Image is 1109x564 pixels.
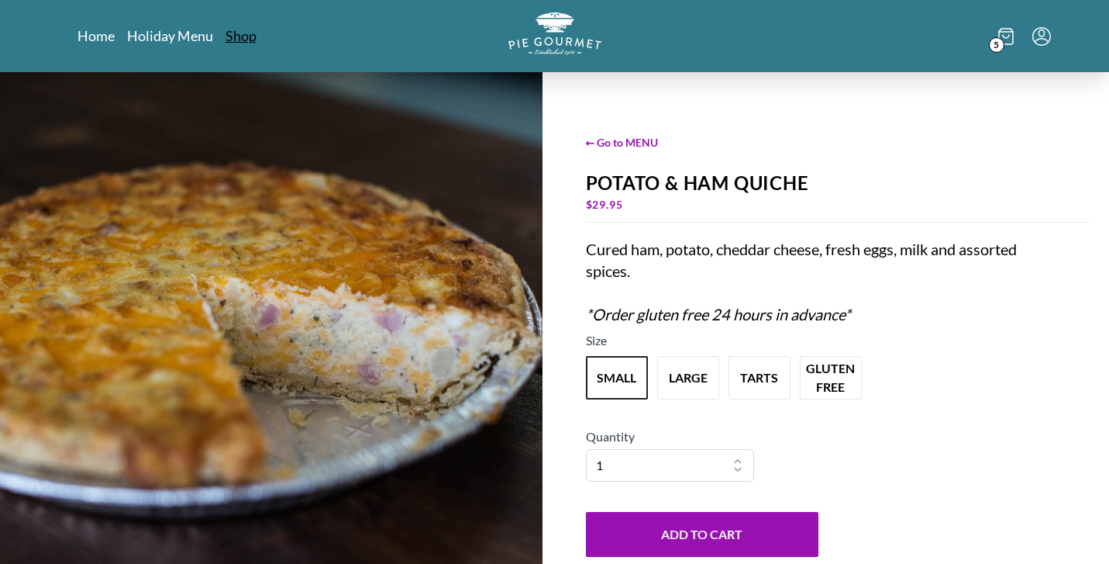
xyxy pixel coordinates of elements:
[586,429,635,444] span: Quantity
[226,26,257,45] a: Shop
[657,356,719,400] button: Variant Swatch
[586,194,1091,216] div: $ 29.95
[508,12,601,55] img: logo
[586,356,648,400] button: Variant Swatch
[77,26,115,45] a: Home
[127,26,213,45] a: Holiday Menu
[586,238,1032,325] div: Cured ham, potato, cheddar cheese, fresh eggs, milk and assorted spices.
[800,356,862,400] button: Variant Swatch
[586,172,1091,194] div: Potato & Ham Quiche
[586,449,754,482] select: Quantity
[586,134,1091,151] span: ← Go to MENU
[586,512,818,557] button: Add to Cart
[586,333,607,348] span: Size
[989,37,1004,53] span: 5
[586,305,851,324] em: *Order gluten free 24 hours in advance*
[1032,27,1051,46] button: Menu
[728,356,790,400] button: Variant Swatch
[508,12,601,60] a: Logo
